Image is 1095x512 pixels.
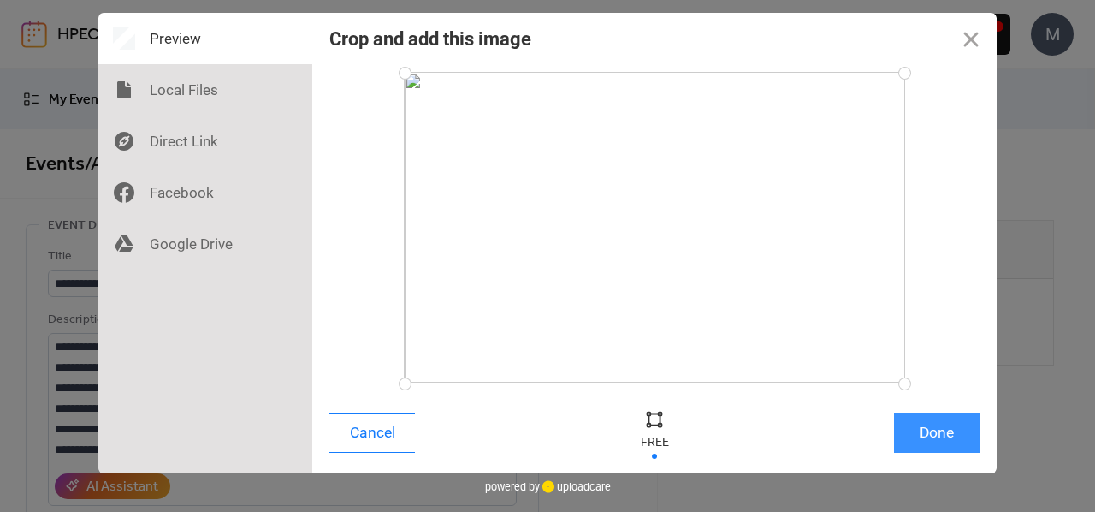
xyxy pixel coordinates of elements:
div: Google Drive [98,218,312,270]
div: Crop and add this image [329,28,531,50]
div: Local Files [98,64,312,116]
div: Direct Link [98,116,312,167]
button: Done [894,413,980,453]
button: Cancel [329,413,415,453]
div: Preview [98,13,312,64]
a: uploadcare [540,480,611,493]
div: powered by [485,473,611,499]
div: Facebook [98,167,312,218]
button: Close [945,13,997,64]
